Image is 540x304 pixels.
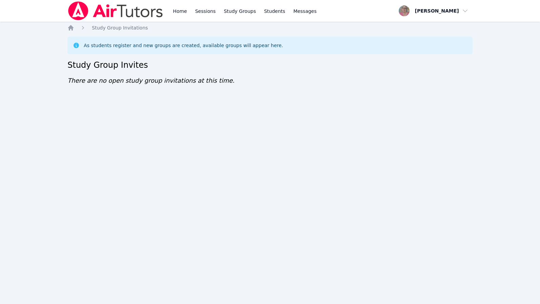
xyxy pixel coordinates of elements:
img: Air Tutors [67,1,163,20]
a: Study Group Invitations [92,24,148,31]
span: Messages [293,8,317,15]
div: As students register and new groups are created, available groups will appear here. [84,42,283,49]
nav: Breadcrumb [67,24,473,31]
h2: Study Group Invites [67,60,473,70]
span: Study Group Invitations [92,25,148,31]
span: There are no open study group invitations at this time. [67,77,234,84]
